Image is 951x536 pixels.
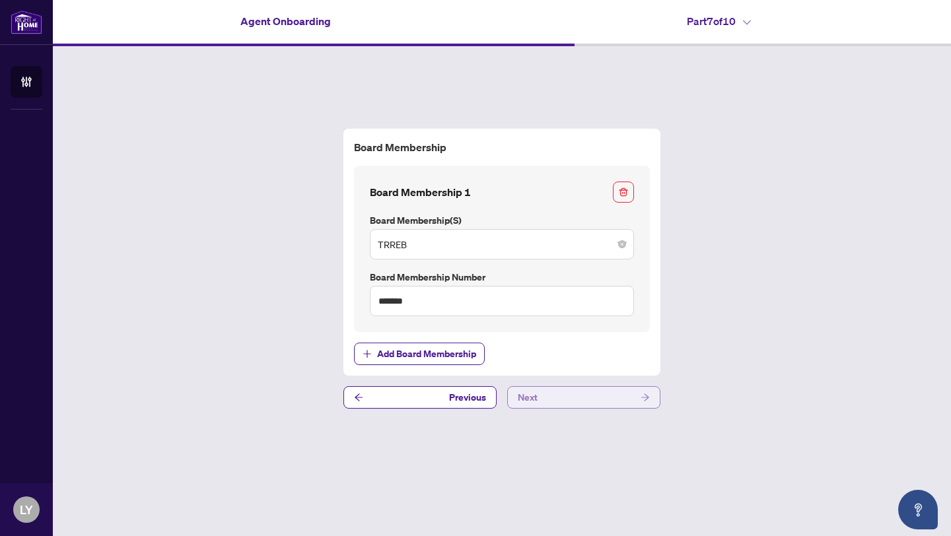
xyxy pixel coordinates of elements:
h4: Board Membership 1 [370,184,471,200]
label: Board Membership(s) [370,213,634,228]
h4: Part 7 of 10 [687,13,751,29]
h4: Agent Onboarding [240,13,331,29]
label: Board Membership Number [370,270,634,285]
button: Open asap [898,490,938,529]
img: logo [11,10,42,34]
span: plus [363,349,372,358]
span: Add Board Membership [377,343,476,364]
span: LY [20,500,33,519]
h4: Board Membership [354,139,650,155]
span: Next [518,387,538,408]
button: Next [507,386,660,409]
span: arrow-left [354,393,363,402]
button: Add Board Membership [354,343,485,365]
span: arrow-right [641,393,650,402]
span: TRREB [378,232,626,257]
span: close-circle [618,240,626,248]
span: Previous [449,387,486,408]
button: Previous [343,386,497,409]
